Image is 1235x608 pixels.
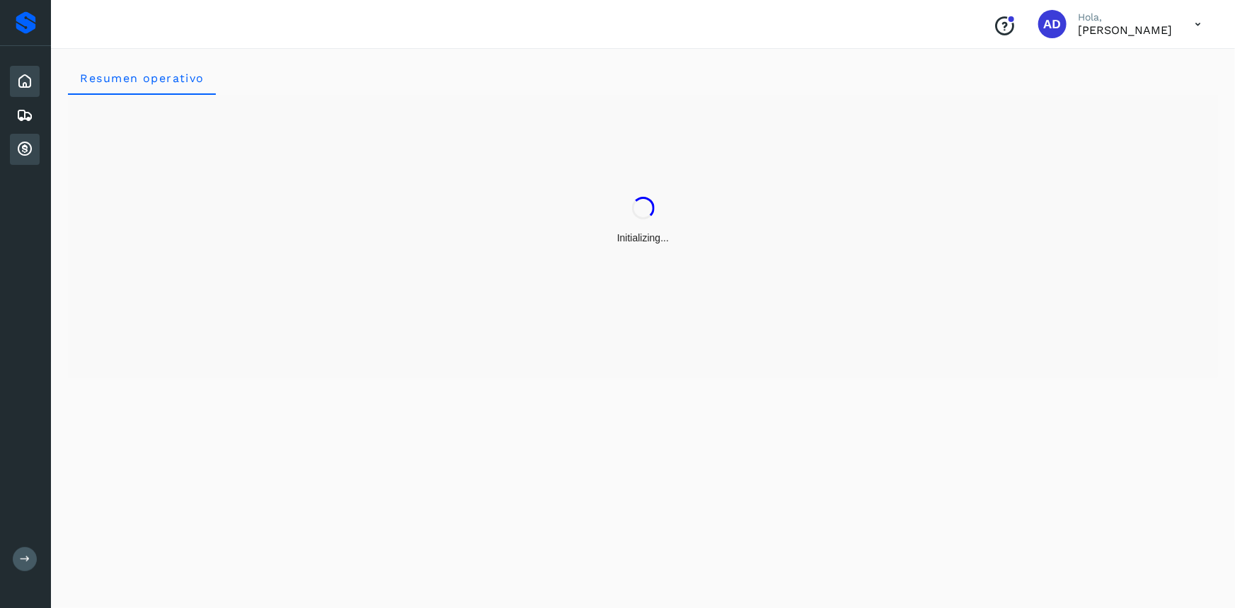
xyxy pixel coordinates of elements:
[10,134,40,165] div: Cuentas por cobrar
[1078,23,1172,37] p: ALMA DELIA CASTAÑEDA MERCADO
[1078,11,1172,23] p: Hola,
[10,100,40,131] div: Embarques
[10,66,40,97] div: Inicio
[79,71,205,85] span: Resumen operativo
